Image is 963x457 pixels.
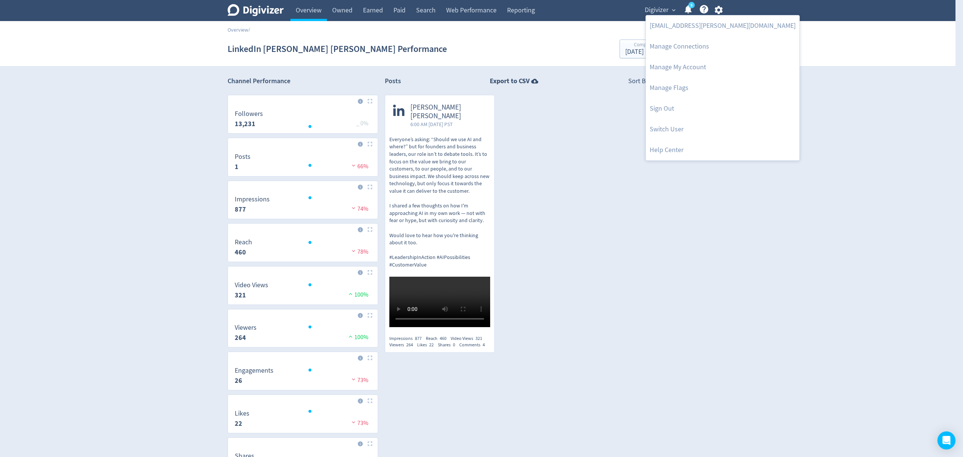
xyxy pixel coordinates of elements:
a: [EMAIL_ADDRESS][PERSON_NAME][DOMAIN_NAME] [646,15,799,36]
a: Help Center [646,140,799,160]
a: Log out [646,98,799,119]
a: Manage Connections [646,36,799,57]
a: Manage Flags [646,78,799,98]
div: Open Intercom Messenger [937,431,955,449]
a: Switch User [646,119,799,140]
a: Manage My Account [646,57,799,78]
